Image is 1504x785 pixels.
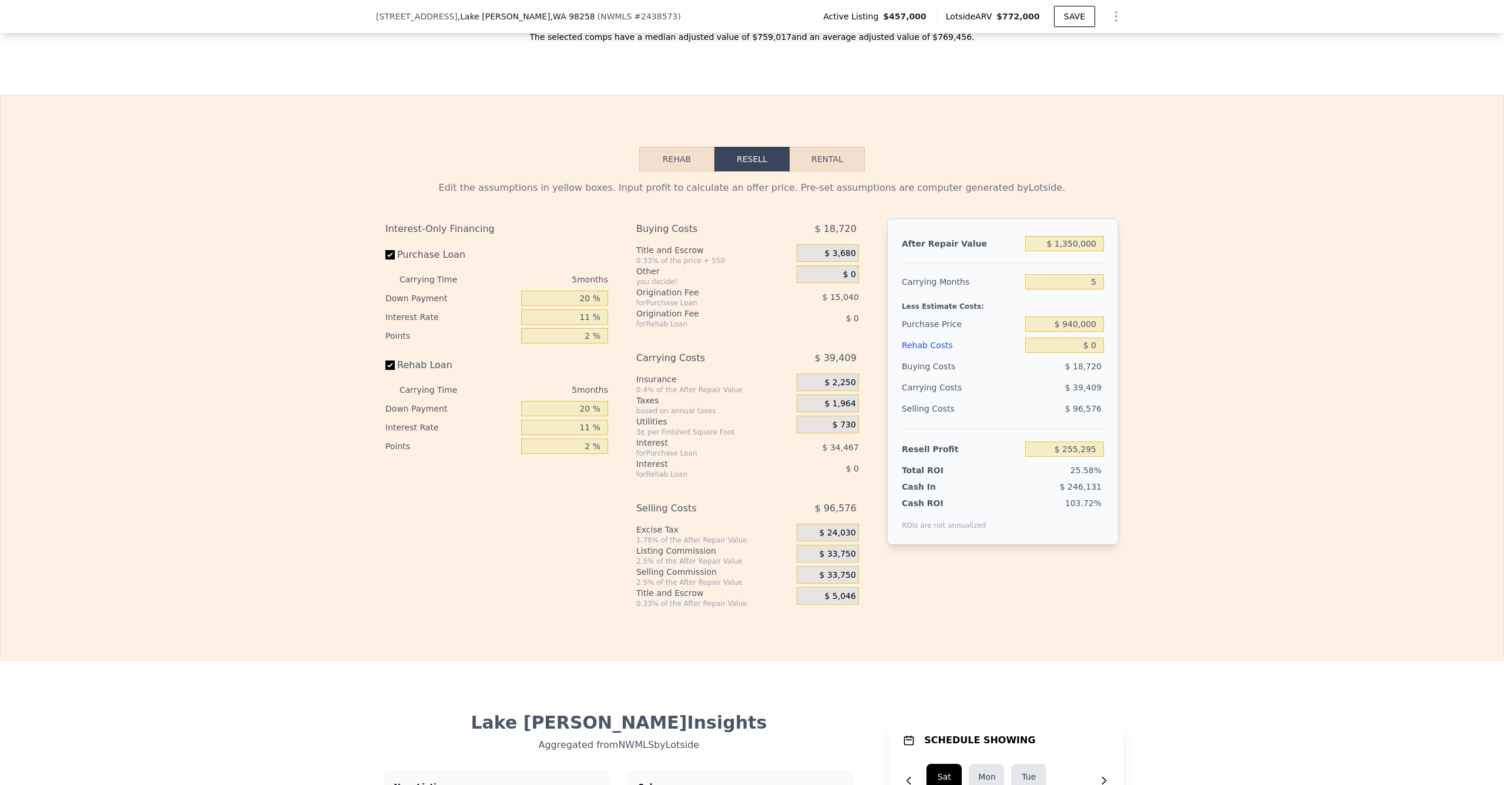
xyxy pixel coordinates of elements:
[1065,404,1102,413] span: $ 96,576
[385,437,516,456] div: Points
[639,147,714,171] button: Rehab
[636,449,767,458] div: for Purchase Loan
[636,218,767,240] div: Buying Costs
[902,356,1020,377] div: Buying Costs
[1065,383,1102,392] span: $ 39,409
[636,587,792,599] div: Title and Escrow
[823,11,883,22] span: Active Listing
[1065,362,1102,371] span: $ 18,720
[481,380,608,399] div: 5 months
[399,380,476,399] div: Carrying Time
[824,248,855,259] span: $ 3,680
[902,464,975,476] div: Total ROI
[946,11,996,22] span: Lotside ARV
[597,11,681,22] div: ( )
[924,733,1035,747] h1: SCHEDULE SHOWING
[636,578,792,587] div: 2.5% of the After Repair Value
[636,395,792,406] div: Taxes
[636,566,792,578] div: Selling Commission
[824,378,855,388] span: $ 2,250
[1070,466,1102,475] span: 25.58%
[636,437,767,449] div: Interest
[385,733,852,752] div: Aggregated from NWMLS by Lotside
[636,557,792,566] div: 2.5% of the After Repair Value
[385,361,395,370] input: Rehab Loan
[1020,771,1037,783] div: Tue
[636,385,792,395] div: 0.4% of the After Repair Value
[902,314,1020,335] div: Purchase Price
[883,11,926,22] span: $457,000
[832,420,856,430] span: $ 730
[902,481,975,493] div: Cash In
[902,398,1020,419] div: Selling Costs
[902,335,1020,356] div: Rehab Costs
[902,271,1020,292] div: Carrying Months
[846,314,859,323] span: $ 0
[385,355,516,376] label: Rehab Loan
[843,269,856,280] span: $ 0
[636,406,792,416] div: based on annual taxes
[1065,498,1102,508] span: 103.72%
[385,250,395,260] input: Purchase Loan
[636,348,767,369] div: Carrying Costs
[636,265,792,277] div: Other
[385,418,516,437] div: Interest Rate
[458,11,595,22] span: , Lake [PERSON_NAME]
[820,528,856,538] span: $ 24,030
[636,373,792,385] div: Insurance
[936,771,952,783] div: Sat
[902,377,975,398] div: Carrying Costs
[902,497,986,509] div: Cash ROI
[385,244,516,265] label: Purchase Loan
[600,12,632,21] span: NWMLS
[636,470,767,479] div: for Rehab Loan
[815,498,857,519] span: $ 96,576
[846,464,859,473] span: $ 0
[824,399,855,409] span: $ 1,964
[399,270,476,289] div: Carrying Time
[634,12,677,21] span: # 2438573
[822,443,859,452] span: $ 34,467
[550,12,595,21] span: , WA 98258
[385,712,852,733] div: Lake [PERSON_NAME] Insights
[636,427,792,437] div: 3¢ per Finished Square Foot
[636,319,767,329] div: for Rehab Loan
[636,498,767,519] div: Selling Costs
[636,287,767,298] div: Origination Fee
[996,12,1040,21] span: $772,000
[636,545,792,557] div: Listing Commission
[815,218,857,240] span: $ 18,720
[790,147,865,171] button: Rental
[636,308,767,319] div: Origination Fee
[481,270,608,289] div: 5 months
[978,771,995,783] div: Mon
[385,308,516,326] div: Interest Rate
[714,147,790,171] button: Resell
[822,292,859,302] span: $ 15,040
[636,524,792,535] div: Excise Tax
[902,509,986,530] div: ROIs are not annualized
[385,181,1119,195] div: Edit the assumptions in yellow boxes. Input profit to calculate an offer price. Pre-set assumptio...
[636,277,792,287] div: you decide!
[636,256,792,265] div: 0.33% of the price + 550
[636,416,792,427] div: Utilities
[385,218,608,240] div: Interest-Only Financing
[385,326,516,345] div: Points
[824,591,855,602] span: $ 5,046
[636,298,767,308] div: for Purchase Loan
[815,348,857,369] span: $ 39,409
[385,399,516,418] div: Down Payment
[636,458,767,470] div: Interest
[385,289,516,308] div: Down Payment
[902,292,1104,314] div: Less Estimate Costs:
[636,535,792,545] div: 1.78% of the After Repair Value
[636,599,792,608] div: 0.33% of the After Repair Value
[820,549,856,560] span: $ 33,750
[376,11,458,22] span: [STREET_ADDRESS]
[1104,5,1128,28] button: Show Options
[902,439,1020,460] div: Resell Profit
[636,244,792,256] div: Title and Escrow
[1054,6,1095,27] button: SAVE
[1060,482,1102,491] span: $ 246,131
[902,233,1020,254] div: After Repair Value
